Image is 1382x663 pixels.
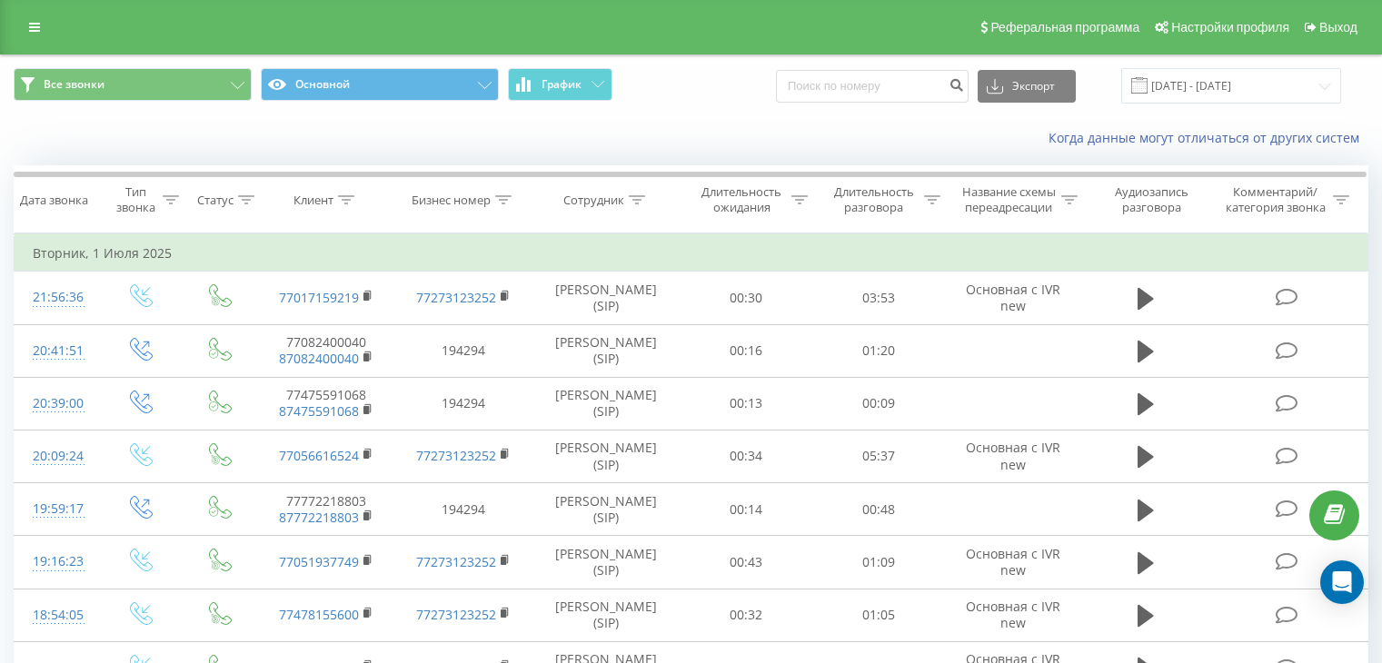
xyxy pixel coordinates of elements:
[261,68,499,101] button: Основной
[44,77,104,92] span: Все звонки
[394,324,532,377] td: 194294
[681,430,812,482] td: 00:34
[681,536,812,589] td: 00:43
[1320,560,1364,604] div: Open Intercom Messenger
[20,193,88,208] div: Дата звонка
[33,333,81,369] div: 20:41:51
[944,430,1081,482] td: Основная с IVR new
[279,402,359,420] a: 87475591068
[532,536,681,589] td: [PERSON_NAME] (SIP)
[681,589,812,641] td: 00:32
[279,606,359,623] a: 77478155600
[542,78,582,91] span: График
[14,68,252,101] button: Все звонки
[1049,129,1368,146] a: Когда данные могут отличаться от других систем
[681,272,812,324] td: 00:30
[1171,20,1289,35] span: Настройки профиля
[257,483,394,536] td: 77772218803
[114,184,157,215] div: Тип звонка
[279,509,359,526] a: 87772218803
[978,70,1076,103] button: Экспорт
[416,606,496,623] a: 77273123252
[829,184,920,215] div: Длительность разговора
[812,377,944,430] td: 00:09
[257,324,394,377] td: 77082400040
[394,483,532,536] td: 194294
[33,439,81,474] div: 20:09:24
[1319,20,1357,35] span: Выход
[416,289,496,306] a: 77273123252
[812,324,944,377] td: 01:20
[944,272,1081,324] td: Основная с IVR new
[394,377,532,430] td: 194294
[279,447,359,464] a: 77056616524
[681,483,812,536] td: 00:14
[412,193,491,208] div: Бизнес номер
[33,386,81,421] div: 20:39:00
[532,377,681,430] td: [PERSON_NAME] (SIP)
[416,447,496,464] a: 77273123252
[961,184,1057,215] div: Название схемы переадресации
[563,193,624,208] div: Сотрудник
[812,430,944,482] td: 05:37
[812,272,944,324] td: 03:53
[508,68,612,101] button: График
[697,184,788,215] div: Длительность ожидания
[944,589,1081,641] td: Основная с IVR new
[990,20,1139,35] span: Реферальная программа
[944,536,1081,589] td: Основная с IVR new
[33,598,81,633] div: 18:54:05
[33,280,81,315] div: 21:56:36
[197,193,234,208] div: Статус
[33,491,81,527] div: 19:59:17
[279,350,359,367] a: 87082400040
[532,483,681,536] td: [PERSON_NAME] (SIP)
[1222,184,1328,215] div: Комментарий/категория звонка
[279,553,359,570] a: 77051937749
[776,70,969,103] input: Поиск по номеру
[33,544,81,579] div: 19:16:23
[416,553,496,570] a: 77273123252
[257,377,394,430] td: 77475591068
[532,430,681,482] td: [PERSON_NAME] (SIP)
[279,289,359,306] a: 77017159219
[812,589,944,641] td: 01:05
[532,324,681,377] td: [PERSON_NAME] (SIP)
[812,483,944,536] td: 00:48
[812,536,944,589] td: 01:09
[15,235,1368,272] td: Вторник, 1 Июля 2025
[532,589,681,641] td: [PERSON_NAME] (SIP)
[1099,184,1205,215] div: Аудиозапись разговора
[293,193,333,208] div: Клиент
[681,324,812,377] td: 00:16
[532,272,681,324] td: [PERSON_NAME] (SIP)
[681,377,812,430] td: 00:13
